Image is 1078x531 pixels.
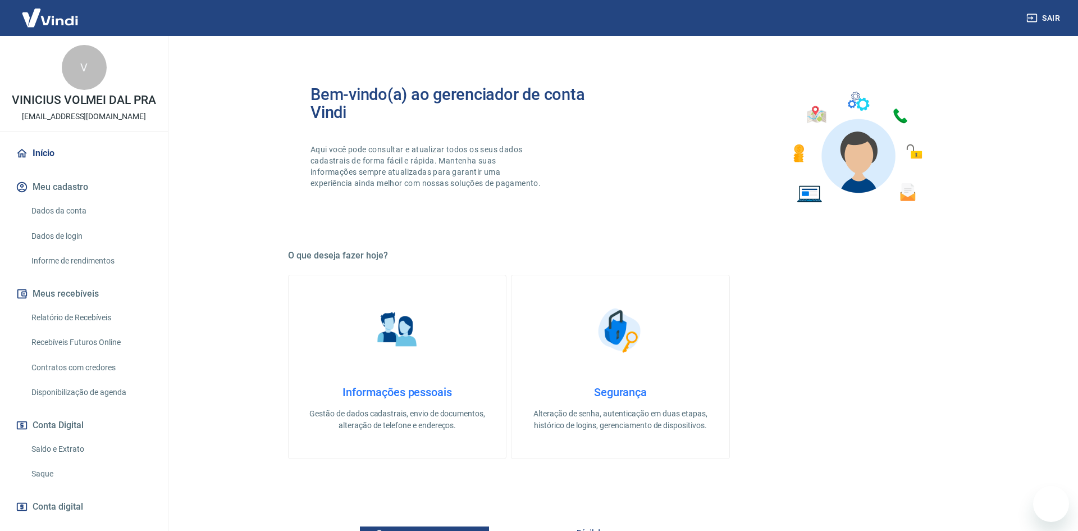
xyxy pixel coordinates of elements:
a: Informe de rendimentos [27,249,154,273]
button: Meus recebíveis [13,282,154,306]
button: Sair [1024,8,1065,29]
a: Informações pessoaisInformações pessoaisGestão de dados cadastrais, envio de documentos, alteraçã... [288,275,506,459]
button: Meu cadastro [13,175,154,199]
div: V [62,45,107,90]
p: Alteração de senha, autenticação em duas etapas, histórico de logins, gerenciamento de dispositivos. [529,408,711,432]
a: Saldo e Extrato [27,438,154,461]
p: VINICIUS VOLMEI DAL PRA [12,94,156,106]
h5: O que deseja fazer hoje? [288,250,953,261]
img: Segurança [592,302,648,358]
a: Dados da conta [27,199,154,223]
a: Início [13,141,154,166]
img: Vindi [13,1,86,35]
a: SegurançaSegurançaAlteração de senha, autenticação em duas etapas, histórico de logins, gerenciam... [511,275,729,459]
a: Relatório de Recebíveis [27,306,154,329]
span: Conta digital [33,499,83,515]
button: Conta Digital [13,413,154,438]
p: Gestão de dados cadastrais, envio de documentos, alteração de telefone e endereços. [307,408,488,432]
a: Contratos com credores [27,356,154,379]
h4: Segurança [529,385,711,399]
a: Dados de login [27,225,154,248]
h4: Informações pessoais [307,385,488,399]
p: Aqui você pode consultar e atualizar todos os seus dados cadastrais de forma fácil e rápida. Mant... [310,144,543,189]
p: [EMAIL_ADDRESS][DOMAIN_NAME] [22,111,146,122]
img: Informações pessoais [369,302,426,358]
h2: Bem-vindo(a) ao gerenciador de conta Vindi [310,85,620,121]
a: Conta digital [13,494,154,519]
img: Imagem de um avatar masculino com diversos icones exemplificando as funcionalidades do gerenciado... [783,85,930,210]
iframe: Botão para abrir a janela de mensagens [1033,486,1069,522]
a: Recebíveis Futuros Online [27,331,154,354]
a: Saque [27,462,154,485]
a: Disponibilização de agenda [27,381,154,404]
